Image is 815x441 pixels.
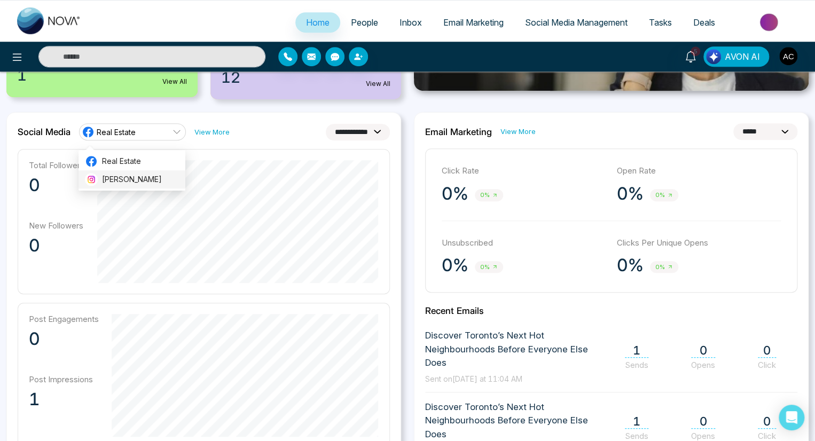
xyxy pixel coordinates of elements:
[425,374,522,383] span: Sent on [DATE] at 11:04 AM
[691,360,715,370] span: Opens
[29,175,84,196] p: 0
[500,127,536,137] a: View More
[425,127,492,137] h2: Email Marketing
[514,12,638,33] a: Social Media Management
[625,360,648,370] span: Sends
[617,165,781,177] p: Open Rate
[399,17,422,28] span: Inbox
[29,374,99,384] p: Post Impressions
[678,46,703,65] a: 5
[433,12,514,33] a: Email Marketing
[475,189,503,201] span: 0%
[17,64,27,86] span: 1
[17,7,81,34] img: Nova CRM Logo
[221,66,240,89] span: 12
[525,17,628,28] span: Social Media Management
[625,431,648,441] span: Sends
[703,46,769,67] button: AVON AI
[779,47,797,65] img: User Avatar
[691,414,715,429] span: 0
[29,235,84,256] p: 0
[617,183,644,204] p: 0%
[18,127,70,137] h2: Social Media
[295,12,340,33] a: Home
[617,255,644,276] p: 0%
[194,127,230,137] a: View More
[691,46,700,56] span: 5
[442,183,468,204] p: 0%
[29,328,99,350] p: 0
[706,49,721,64] img: Lead Flow
[693,17,715,28] span: Deals
[425,305,797,316] h2: Recent Emails
[366,79,390,89] a: View All
[779,405,804,430] div: Open Intercom Messenger
[389,12,433,33] a: Inbox
[442,255,468,276] p: 0%
[625,343,648,358] span: 1
[683,12,726,33] a: Deals
[97,127,136,137] span: Real Estate
[425,329,609,370] span: Discover Toronto’s Next Hot Neighbourhoods Before Everyone Else Does
[102,155,179,167] span: Real Estate
[340,12,389,33] a: People
[758,343,776,358] span: 0
[442,237,606,249] p: Unsubscribed
[29,314,99,324] p: Post Engagements
[102,174,179,185] span: [PERSON_NAME]
[691,343,715,358] span: 0
[443,17,504,28] span: Email Marketing
[758,431,776,441] span: Click
[758,360,776,370] span: Click
[638,12,683,33] a: Tasks
[725,50,760,63] span: AVON AI
[306,17,330,28] span: Home
[691,431,715,441] span: Opens
[162,77,187,86] a: View All
[29,160,84,170] p: Total Followers
[351,17,378,28] span: People
[86,174,97,185] img: instagram
[29,389,99,410] p: 1
[625,414,648,429] span: 1
[442,165,606,177] p: Click Rate
[650,261,678,273] span: 0%
[475,261,503,273] span: 0%
[617,237,781,249] p: Clicks Per Unique Opens
[649,17,672,28] span: Tasks
[758,414,776,429] span: 0
[650,189,678,201] span: 0%
[731,10,809,34] img: Market-place.gif
[29,220,84,231] p: New Followers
